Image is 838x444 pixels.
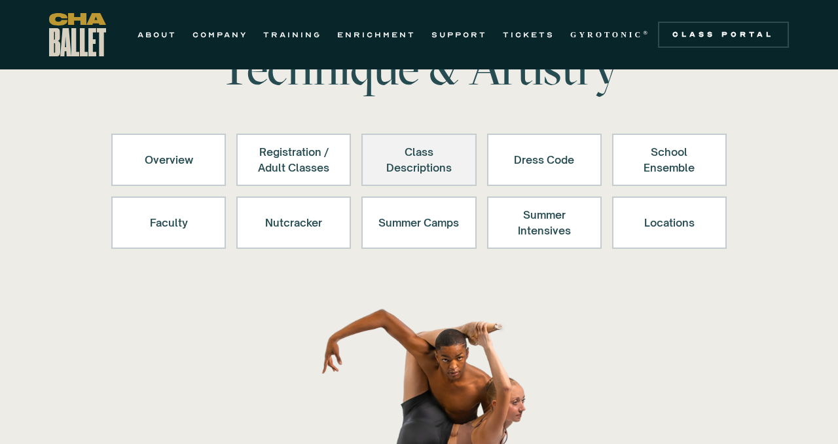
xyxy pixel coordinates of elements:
sup: ® [643,29,650,36]
div: School Ensemble [629,144,710,176]
h1: Technique & Artistry [215,45,623,92]
a: Summer Camps [361,196,476,249]
div: Faculty [128,207,209,238]
a: TICKETS [503,27,555,43]
div: Summer Camps [378,207,459,238]
a: Dress Code [487,134,602,186]
div: Summer Intensives [504,207,585,238]
a: GYROTONIC® [570,27,650,43]
div: Class Portal [666,29,781,40]
a: School Ensemble [612,134,727,186]
a: Class Descriptions [361,134,476,186]
a: SUPPORT [431,27,487,43]
a: TRAINING [263,27,321,43]
div: Registration / Adult Classes [253,144,334,176]
a: ABOUT [137,27,177,43]
div: Class Descriptions [378,144,459,176]
a: Locations [612,196,727,249]
a: Summer Intensives [487,196,602,249]
a: Registration /Adult Classes [236,134,351,186]
div: Locations [629,207,710,238]
div: Nutcracker [253,207,334,238]
a: ENRICHMENT [337,27,416,43]
a: Class Portal [658,22,789,48]
a: Faculty [111,196,226,249]
a: home [49,13,106,56]
a: Nutcracker [236,196,351,249]
a: COMPANY [192,27,247,43]
strong: GYROTONIC [570,30,643,39]
div: Overview [128,144,209,176]
div: Dress Code [504,144,585,176]
a: Overview [111,134,226,186]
